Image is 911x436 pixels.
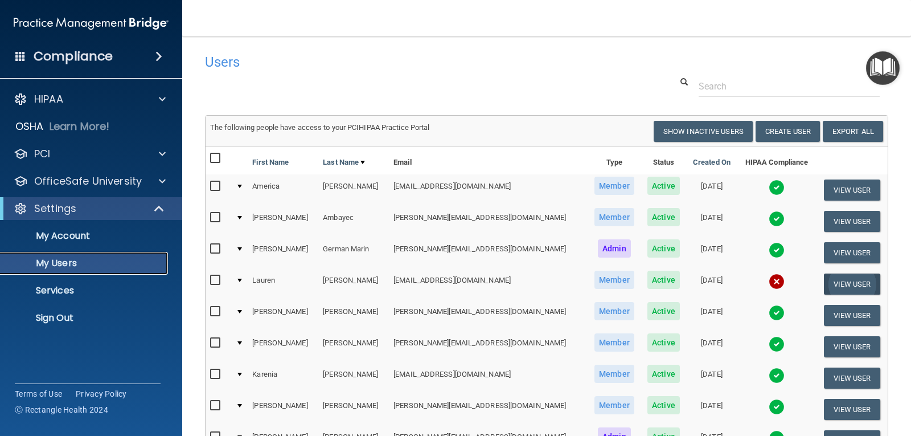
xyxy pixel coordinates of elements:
th: HIPAA Compliance [737,147,816,174]
td: [PERSON_NAME][EMAIL_ADDRESS][DOMAIN_NAME] [389,206,588,237]
td: [DATE] [686,206,737,237]
td: [PERSON_NAME] [248,237,318,268]
td: Karenia [248,362,318,394]
td: [PERSON_NAME] [248,331,318,362]
td: [PERSON_NAME][EMAIL_ADDRESS][DOMAIN_NAME] [389,237,588,268]
th: Type [588,147,641,174]
p: HIPAA [34,92,63,106]
td: [DATE] [686,268,737,300]
th: Email [389,147,588,174]
img: tick.e7d51cea.svg [769,399,785,415]
td: [DATE] [686,394,737,425]
td: [DATE] [686,237,737,268]
p: My Users [7,258,163,269]
td: [PERSON_NAME] [318,362,389,394]
button: View User [824,305,880,326]
button: Open Resource Center [866,51,900,85]
button: View User [824,211,880,232]
span: Active [647,396,680,414]
a: Privacy Policy [76,388,127,400]
a: First Name [252,156,289,169]
a: PCI [14,147,166,161]
th: Status [641,147,686,174]
a: HIPAA [14,92,166,106]
td: [DATE] [686,174,737,206]
button: View User [824,399,880,420]
button: View User [824,336,880,357]
td: America [248,174,318,206]
img: tick.e7d51cea.svg [769,180,785,195]
td: Ambayec [318,206,389,237]
td: German Marin [318,237,389,268]
img: PMB logo [14,12,169,35]
span: Member [594,177,634,195]
span: Active [647,239,680,258]
td: [EMAIL_ADDRESS][DOMAIN_NAME] [389,362,588,394]
a: Created On [693,156,731,169]
p: OfficeSafe University [34,174,142,188]
td: [PERSON_NAME][EMAIL_ADDRESS][DOMAIN_NAME] [389,300,588,331]
span: Ⓒ Rectangle Health 2024 [15,404,108,415]
span: Active [647,333,680,352]
span: Member [594,396,634,414]
button: View User [824,274,880,295]
td: [EMAIL_ADDRESS][DOMAIN_NAME] [389,268,588,300]
img: tick.e7d51cea.svg [769,242,785,258]
span: The following people have access to your PCIHIPAA Practice Portal [210,123,430,132]
td: [DATE] [686,331,737,362]
span: Admin [598,239,631,258]
td: [PERSON_NAME] [318,174,389,206]
td: [PERSON_NAME] [318,331,389,362]
p: My Account [7,230,163,242]
input: Search [699,76,880,97]
td: [PERSON_NAME][EMAIL_ADDRESS][DOMAIN_NAME] [389,331,588,362]
td: [PERSON_NAME] [248,206,318,237]
button: Show Inactive Users [654,121,753,142]
span: Active [647,302,680,320]
td: [PERSON_NAME] [318,394,389,425]
img: tick.e7d51cea.svg [769,336,785,352]
a: Last Name [323,156,365,169]
a: Terms of Use [15,388,62,400]
p: Learn More! [50,120,110,133]
p: Sign Out [7,312,163,324]
span: Active [647,271,680,289]
td: Lauren [248,268,318,300]
td: [DATE] [686,300,737,331]
img: cross.ca9f0e7f.svg [769,274,785,290]
span: Member [594,365,634,383]
span: Active [647,177,680,195]
a: Export All [823,121,883,142]
h4: Compliance [34,48,113,64]
button: View User [824,242,880,263]
iframe: Drift Widget Chat Controller [714,355,897,401]
p: Settings [34,202,76,215]
span: Active [647,208,680,226]
td: [PERSON_NAME] [318,300,389,331]
td: [PERSON_NAME] [248,300,318,331]
td: [DATE] [686,362,737,394]
span: Member [594,208,634,226]
td: [EMAIL_ADDRESS][DOMAIN_NAME] [389,174,588,206]
a: OfficeSafe University [14,174,166,188]
td: [PERSON_NAME] [318,268,389,300]
span: Member [594,333,634,352]
span: Member [594,302,634,320]
a: Settings [14,202,165,215]
span: Active [647,365,680,383]
span: Member [594,271,634,289]
td: [PERSON_NAME][EMAIL_ADDRESS][DOMAIN_NAME] [389,394,588,425]
p: PCI [34,147,50,161]
img: tick.e7d51cea.svg [769,211,785,227]
p: Services [7,285,163,296]
img: tick.e7d51cea.svg [769,305,785,321]
td: [PERSON_NAME] [248,394,318,425]
p: OSHA [15,120,44,133]
h4: Users [205,55,597,70]
button: Create User [756,121,820,142]
button: View User [824,180,880,201]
